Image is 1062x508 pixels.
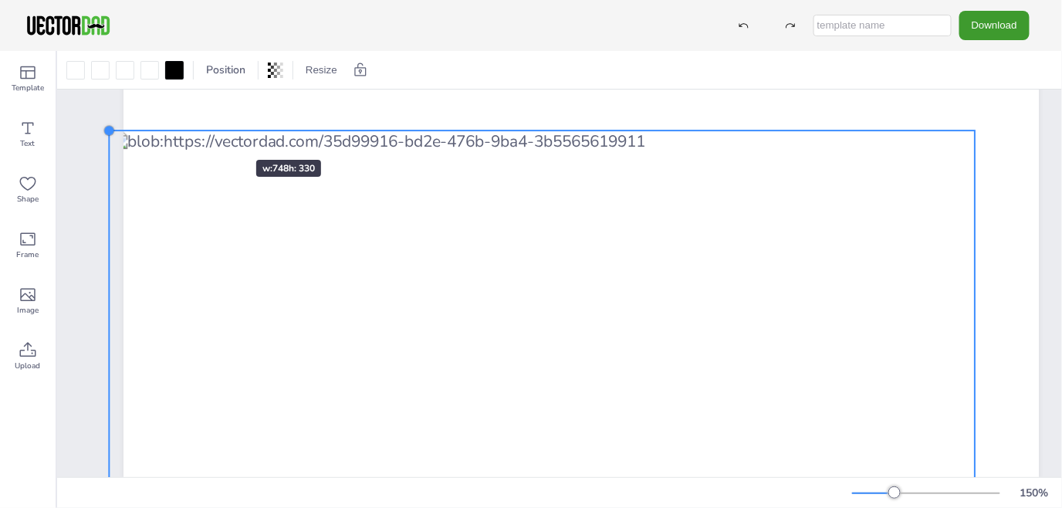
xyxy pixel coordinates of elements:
input: template name [813,15,952,36]
span: Image [17,304,39,317]
span: Shape [17,193,39,205]
div: w: 748 h: 330 [256,160,321,177]
img: VectorDad-1.png [25,14,112,37]
button: Download [959,11,1030,39]
span: Text [21,137,36,150]
span: Template [12,82,44,94]
span: Frame [17,249,39,261]
span: Upload [15,360,41,372]
div: 150 % [1016,486,1053,500]
span: Position [203,63,249,77]
button: Resize [299,58,343,83]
